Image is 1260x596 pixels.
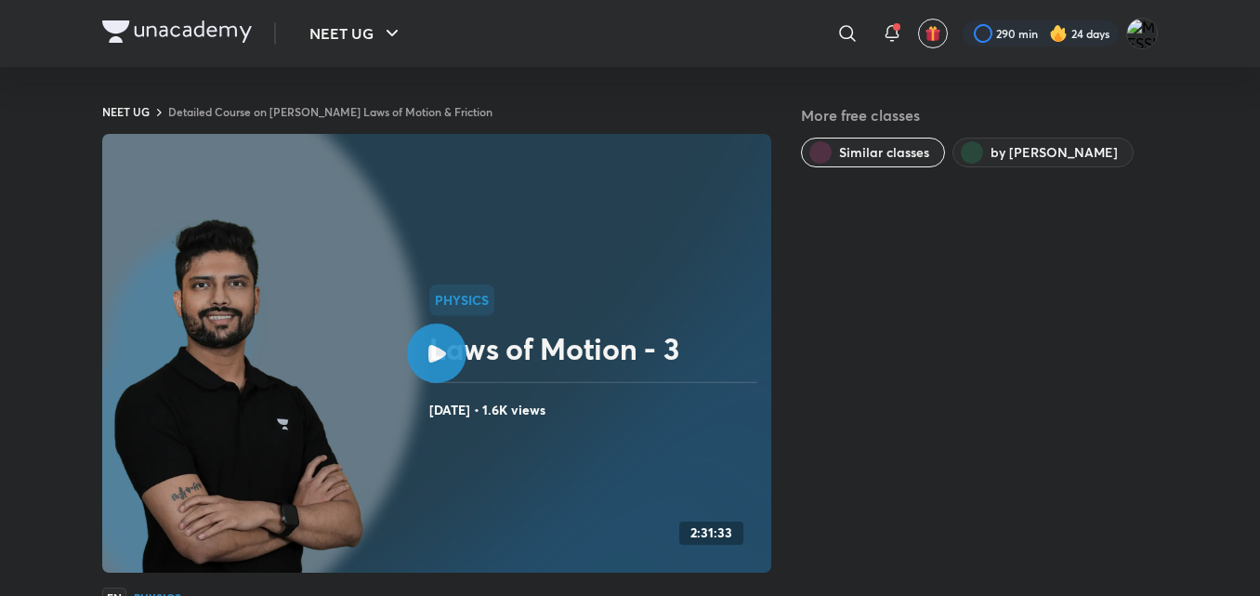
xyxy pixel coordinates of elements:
a: Company Logo [102,20,252,47]
a: NEET UG [102,104,150,119]
img: Company Logo [102,20,252,43]
h4: [DATE] • 1.6K views [429,398,764,422]
img: MESSI [1126,18,1158,49]
span: by Prateek Jain [991,143,1118,162]
button: by Prateek Jain [952,138,1134,167]
h5: More free classes [801,104,1158,126]
a: Detailed Course on [PERSON_NAME] Laws of Motion & Friction [168,104,492,119]
img: avatar [925,25,941,42]
button: Similar classes [801,138,945,167]
span: Similar classes [839,143,929,162]
button: NEET UG [298,15,414,52]
h4: 2:31:33 [690,525,732,541]
img: streak [1049,24,1068,43]
h2: Laws of Motion - 3 [429,330,764,367]
button: avatar [918,19,948,48]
